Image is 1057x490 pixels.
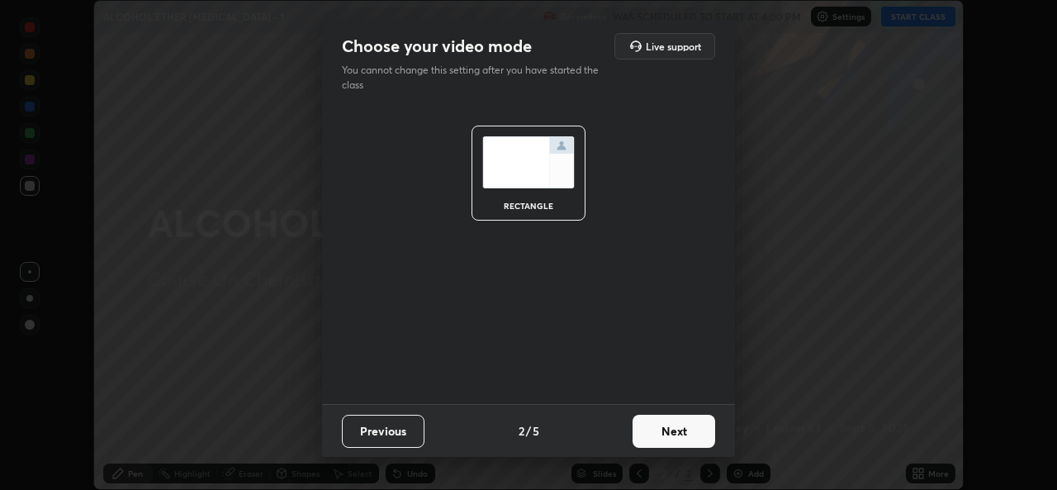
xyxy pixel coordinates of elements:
[495,202,562,210] div: rectangle
[342,415,424,448] button: Previous
[342,63,609,93] p: You cannot change this setting after you have started the class
[533,422,539,440] h4: 5
[526,422,531,440] h4: /
[646,41,701,51] h5: Live support
[519,422,524,440] h4: 2
[633,415,715,448] button: Next
[482,136,575,188] img: normalScreenIcon.ae25ed63.svg
[342,36,532,57] h2: Choose your video mode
